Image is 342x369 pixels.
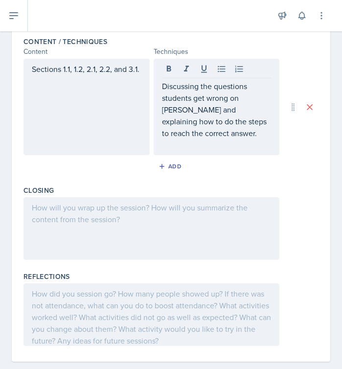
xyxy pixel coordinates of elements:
[23,185,54,195] label: Closing
[23,46,150,57] div: Content
[155,159,187,174] button: Add
[154,46,280,57] div: Techniques
[23,37,107,46] label: Content / Techniques
[32,63,141,75] p: Sections 1.1, 1.2, 2.1, 2.2, and 3.1.
[160,162,182,170] div: Add
[23,272,70,281] label: Reflections
[162,80,272,139] p: Discussing the questions students get wrong on [PERSON_NAME] and explaining how to do the steps t...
